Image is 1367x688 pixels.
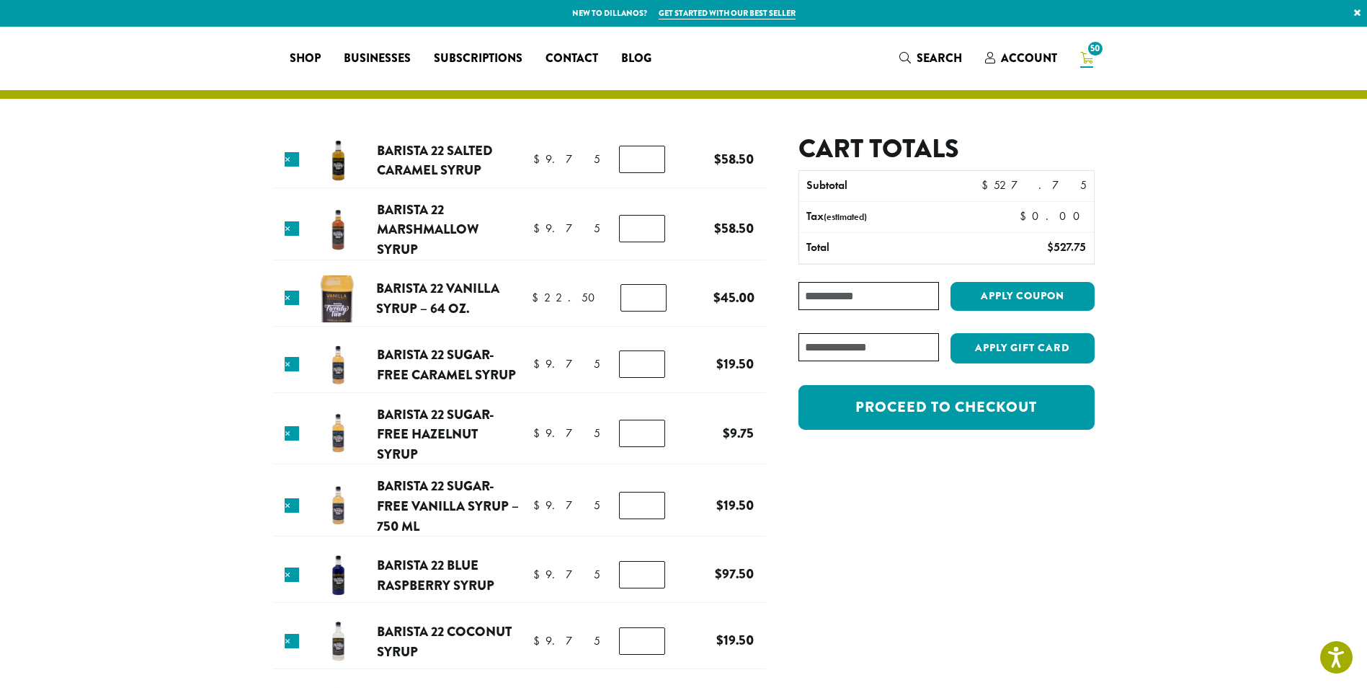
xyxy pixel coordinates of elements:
[715,564,754,583] bdi: 97.50
[619,627,665,655] input: Product quantity
[344,50,411,68] span: Businesses
[315,137,362,184] img: B22 Salted Caramel Syrup
[950,282,1095,312] button: Apply coupon
[377,476,519,535] a: Barista 22 Sugar-Free Vanilla Syrup – 750 ml
[888,46,974,70] a: Search
[619,561,665,588] input: Product quantity
[798,385,1094,430] a: Proceed to checkout
[533,221,600,236] bdi: 9.75
[716,495,723,515] span: $
[659,7,796,19] a: Get started with our best seller
[716,354,754,374] bdi: 19.50
[533,356,600,371] bdi: 9.75
[714,219,754,238] bdi: 58.50
[315,482,362,529] img: Barista 22 Sugar-Free Vanilla Syrup - 750 ml
[285,568,299,582] a: Remove this item
[799,233,976,263] th: Total
[285,221,299,236] a: Remove this item
[981,177,994,193] span: $
[285,291,299,305] a: Remove this item
[315,618,362,665] img: Barista 22 Coconut Syrup
[799,171,974,201] th: Subtotal
[1020,208,1087,224] bdi: 0.00
[533,425,600,441] bdi: 9.75
[716,630,723,650] span: $
[285,426,299,441] a: Remove this item
[315,552,362,599] img: Barista 22 Blue Raspberry Syrup
[533,356,546,371] span: $
[314,275,361,322] img: Barista 22 Vanilla Syrup - 64 oz.
[1001,50,1057,66] span: Account
[621,50,651,68] span: Blog
[1047,239,1054,255] span: $
[533,567,546,582] span: $
[377,555,494,595] a: Barista 22 Blue Raspberry Syrup
[533,221,546,236] span: $
[533,151,546,167] span: $
[824,211,867,223] small: (estimated)
[714,149,721,169] span: $
[434,50,522,68] span: Subscriptions
[1085,39,1105,58] span: 50
[620,284,667,312] input: Product quantity
[619,350,665,378] input: Product quantity
[714,219,721,238] span: $
[533,151,600,167] bdi: 9.75
[950,333,1095,363] button: Apply Gift Card
[315,410,362,457] img: Barista 22 Sugar-Free Hazelnut Syrup
[532,290,544,305] span: $
[315,206,362,253] img: Barista 22 Marshmallow Syrup
[716,354,723,374] span: $
[377,345,516,384] a: Barista 22 Sugar-Free Caramel Syrup
[285,152,299,167] a: Remove this item
[532,290,602,305] bdi: 22.50
[619,146,665,173] input: Product quantity
[533,567,600,582] bdi: 9.75
[285,357,299,371] a: Remove this item
[981,177,1087,193] bdi: 527.75
[315,342,362,389] img: Barista 22 Sugar-Free Caramel Syrup
[533,498,600,513] bdi: 9.75
[619,215,665,242] input: Product quantity
[533,633,600,648] bdi: 9.75
[799,202,1007,232] th: Tax
[285,634,299,648] a: Remove this item
[714,149,754,169] bdi: 58.50
[713,288,721,307] span: $
[377,405,494,464] a: Barista 22 Sugar-Free Hazelnut Syrup
[619,420,665,447] input: Product quantity
[619,492,665,519] input: Product quantity
[377,200,478,259] a: Barista 22 Marshmallow Syrup
[285,498,299,513] a: Remove this item
[798,133,1094,164] h2: Cart totals
[533,633,546,648] span: $
[713,288,754,307] bdi: 45.00
[715,564,722,583] span: $
[723,423,754,443] bdi: 9.75
[716,495,754,515] bdi: 19.50
[377,622,512,661] a: Barista 22 Coconut Syrup
[723,423,730,443] span: $
[533,498,546,513] span: $
[290,50,321,68] span: Shop
[716,630,754,650] bdi: 19.50
[376,278,499,318] a: Barista 22 Vanilla Syrup – 64 oz.
[917,50,962,66] span: Search
[377,141,493,180] a: Barista 22 Salted Caramel Syrup
[533,425,546,441] span: $
[278,47,332,70] a: Shop
[1020,208,1032,224] span: $
[546,50,598,68] span: Contact
[1047,239,1086,255] bdi: 527.75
